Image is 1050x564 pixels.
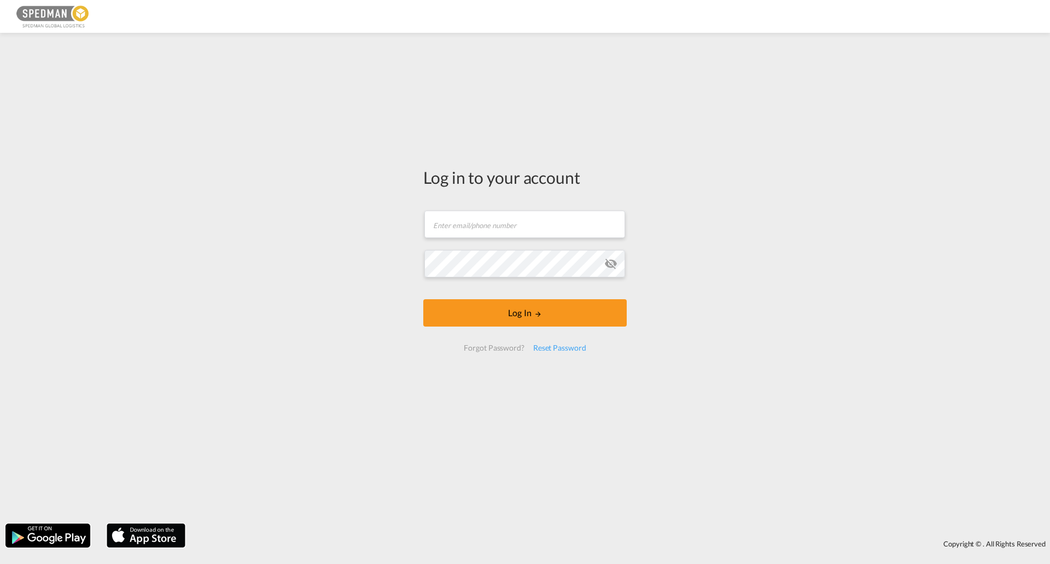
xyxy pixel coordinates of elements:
[529,338,591,358] div: Reset Password
[191,534,1050,553] div: Copyright © . All Rights Reserved
[423,299,627,327] button: LOGIN
[16,4,90,29] img: c12ca350ff1b11efb6b291369744d907.png
[459,338,528,358] div: Forgot Password?
[604,257,617,270] md-icon: icon-eye-off
[4,522,91,549] img: google.png
[424,211,625,238] input: Enter email/phone number
[423,166,627,189] div: Log in to your account
[106,522,186,549] img: apple.png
